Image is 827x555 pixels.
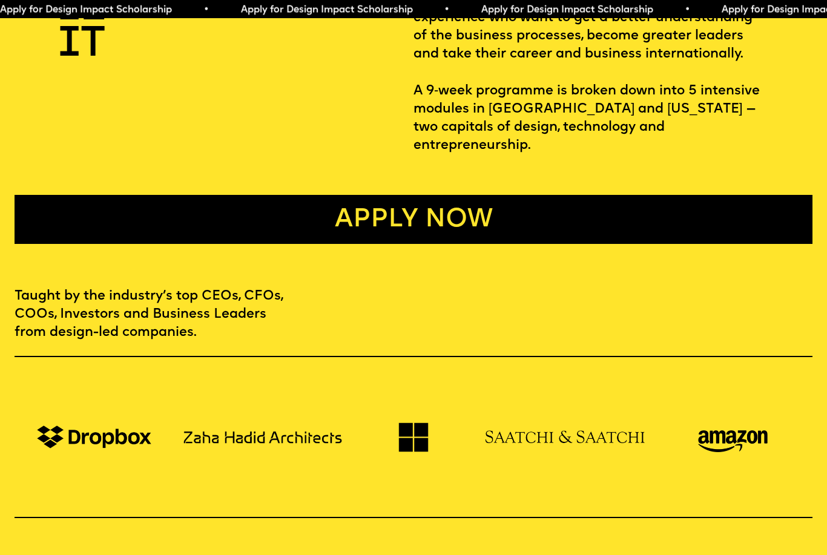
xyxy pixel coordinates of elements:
[15,195,813,244] a: Apply now
[444,5,449,15] span: •
[203,5,209,15] span: •
[15,287,288,342] p: Taught by the industry’s top CEOs, CFOs, COOs, Investors and Business Leaders from design-led com...
[685,5,690,15] span: •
